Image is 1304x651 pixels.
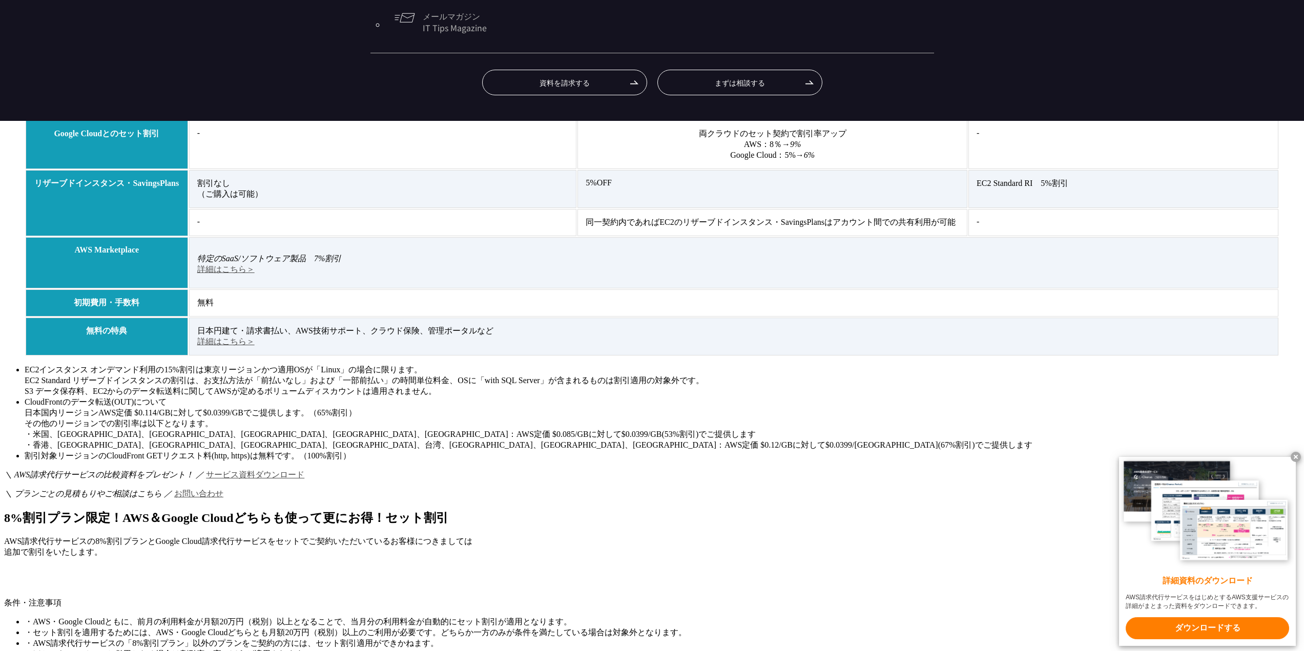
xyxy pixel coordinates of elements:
[631,364,913,377] em: 便利な管理ポータル
[1126,575,1289,587] x-t: 詳細資料のダウンロード
[630,80,638,85] img: 矢印
[1126,593,1289,611] x-t: AWS請求代行サービスをはじめとするAWS支援サービスの詳細がまとまった資料をダウンロードできます。
[1119,457,1296,646] a: 詳細資料のダウンロード AWS請求代行サービスをはじめとするAWS支援サービスの詳細がまとまった資料をダウンロードできます。 ダウンロードする
[812,579,876,592] em: 個別割引プラン
[386,7,519,37] a: メールマガジンIT Tips Magazine
[397,112,513,136] em: 個別割引プラン
[423,8,510,36] span: メールマガジン IT Tips Magazine
[1126,617,1289,639] x-t: ダウンロードする
[482,70,647,95] a: 資料を請求する
[663,579,723,592] em: 8%割引プラン
[631,127,913,141] em: AWS技術サポート
[631,245,913,259] em: クラウド保険が自動付帯
[381,492,924,522] h2: 3つのプランの違い
[521,579,587,592] em: 10%割引プラン
[657,70,822,95] a: まずは相談する
[805,80,814,85] img: 矢印
[496,634,610,648] li: プラン選びに迷っている方
[381,136,530,157] small: （EC2 15%OFF・ CloudFront 65%OFFなど）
